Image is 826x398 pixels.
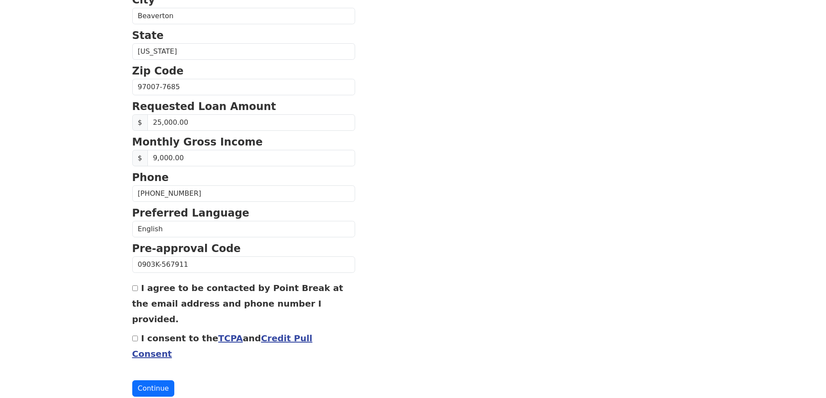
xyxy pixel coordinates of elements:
[132,100,276,113] strong: Requested Loan Amount
[218,333,243,343] a: TCPA
[132,65,184,77] strong: Zip Code
[132,134,355,150] p: Monthly Gross Income
[132,79,355,95] input: Zip Code
[147,114,355,131] input: Requested Loan Amount
[147,150,355,166] input: Monthly Gross Income
[132,283,343,324] label: I agree to be contacted by Point Break at the email address and phone number I provided.
[132,150,148,166] span: $
[132,29,164,42] strong: State
[132,256,355,273] input: Pre-approval Code
[132,114,148,131] span: $
[132,185,355,202] input: Phone
[132,333,313,359] label: I consent to the and
[132,243,241,255] strong: Pre-approval Code
[132,207,249,219] strong: Preferred Language
[132,8,355,24] input: City
[132,171,169,184] strong: Phone
[132,380,175,397] button: Continue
